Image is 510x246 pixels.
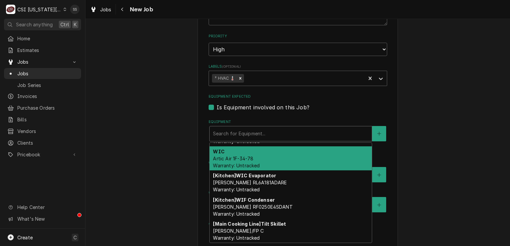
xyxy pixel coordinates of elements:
[212,74,236,83] div: ² HVAC 🌡️
[17,235,33,240] span: Create
[4,80,81,91] a: Job Series
[128,5,153,14] span: New Job
[209,221,387,243] div: Attachments
[17,35,78,42] span: Home
[4,213,81,224] a: Go to What's New
[4,137,81,148] a: Clients
[4,126,81,137] a: Vendors
[17,139,78,146] span: Clients
[213,221,286,227] strong: [Main Cooking Line] Tilt Skillet
[4,45,81,56] a: Estimates
[377,203,381,207] svg: Create New Contact
[209,94,387,99] label: Equipment Expected
[4,102,81,113] a: Purchase Orders
[4,56,81,67] a: Go to Jobs
[17,6,61,13] div: CSI [US_STATE][GEOGRAPHIC_DATA]
[209,161,387,182] div: Who called in this service?
[4,68,81,79] a: Jobs
[17,116,78,123] span: Bills
[70,5,79,14] div: SS
[372,197,386,212] button: Create New Contact
[209,64,387,86] div: Labels
[209,191,387,196] label: Who should the tech(s) ask for?
[209,161,387,166] label: Who called in this service?
[213,131,264,144] span: [PERSON_NAME]-18RB Warranty: Untracked
[4,91,81,102] a: Invoices
[209,221,387,226] label: Attachments
[4,33,81,44] a: Home
[87,4,114,15] a: Jobs
[17,47,78,54] span: Estimates
[17,215,77,222] span: What's New
[4,114,81,125] a: Bills
[117,4,128,15] button: Navigate back
[377,131,381,136] svg: Create New Equipment
[213,228,264,241] span: [PERSON_NAME]/FP C Warranty: Untracked
[372,167,386,182] button: Create New Contact
[209,191,387,212] div: Who should the tech(s) ask for?
[209,119,387,125] label: Equipment
[213,204,292,217] span: [PERSON_NAME] RF0250E4SDANT Warranty: Untracked
[213,197,275,203] strong: [Kitchen] WIF Condenser
[60,21,69,28] span: Ctrl
[213,156,260,168] span: Artic Air 1F-34-78 Warranty: Untracked
[100,6,111,13] span: Jobs
[6,5,15,14] div: CSI Kansas City's Avatar
[74,21,77,28] span: K
[213,180,287,192] span: [PERSON_NAME] RL6A181ADARE Warranty: Untracked
[237,74,244,83] div: Remove ² HVAC 🌡️
[372,126,386,141] button: Create New Equipment
[17,128,78,135] span: Vendors
[17,204,77,211] span: Help Center
[217,103,309,111] label: Is Equipment involved on this Job?
[17,104,78,111] span: Purchase Orders
[4,149,81,160] a: Go to Pricebook
[209,34,387,56] div: Priority
[70,5,79,14] div: Sarah Shafer's Avatar
[209,119,387,152] div: Equipment
[17,93,78,100] span: Invoices
[209,34,387,39] label: Priority
[4,19,81,30] button: Search anythingCtrlK
[213,149,224,154] strong: WIC
[209,94,387,111] div: Equipment Expected
[17,58,68,65] span: Jobs
[17,70,78,77] span: Jobs
[4,202,81,213] a: Go to Help Center
[6,5,15,14] div: C
[213,173,276,178] strong: [Kitchen] WIC Evaporator
[17,82,78,89] span: Job Series
[222,65,241,68] span: ( optional )
[17,151,68,158] span: Pricebook
[73,234,77,241] span: C
[16,21,53,28] span: Search anything
[209,64,387,69] label: Labels
[377,173,381,177] svg: Create New Contact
